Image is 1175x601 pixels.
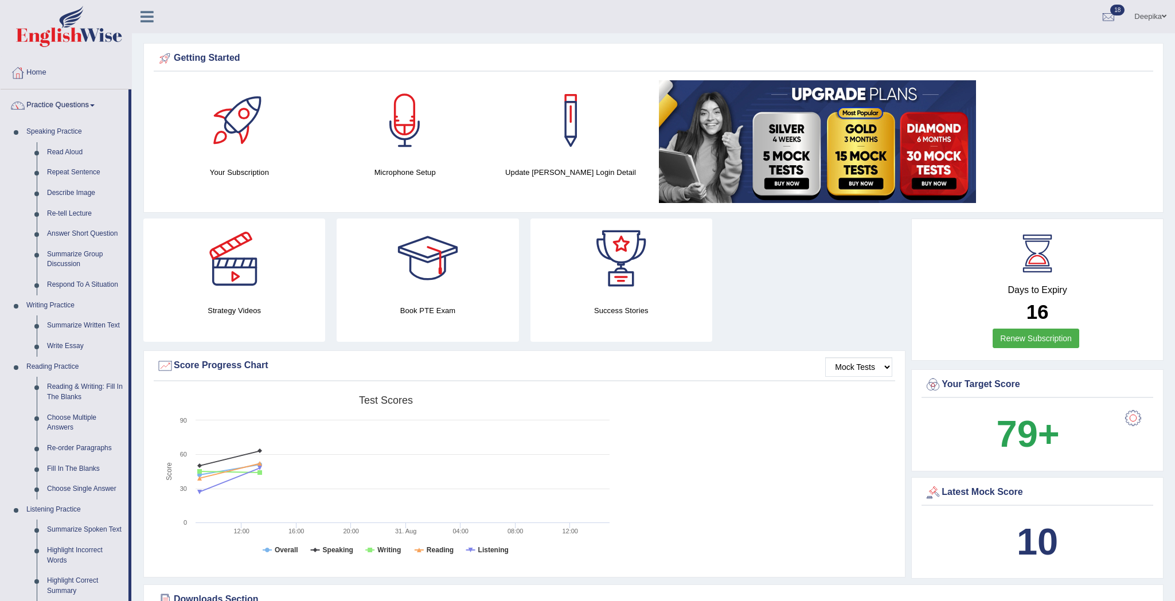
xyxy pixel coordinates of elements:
h4: Microphone Setup [328,166,482,178]
h4: Days to Expiry [924,285,1150,295]
h4: Success Stories [530,305,712,317]
a: Speaking Practice [21,122,128,142]
a: Choose Single Answer [42,479,128,499]
text: 08:00 [508,528,524,534]
text: 30 [180,485,187,492]
h4: Update [PERSON_NAME] Login Detail [494,166,648,178]
text: 16:00 [288,528,305,534]
text: 90 [180,417,187,424]
a: Listening Practice [21,499,128,520]
a: Fill In The Blanks [42,459,128,479]
span: 18 [1110,5,1125,15]
tspan: Speaking [323,546,353,554]
a: Renew Subscription [993,329,1079,348]
div: Latest Mock Score [924,484,1150,501]
a: Summarize Spoken Text [42,520,128,540]
a: Read Aloud [42,142,128,163]
a: Reading & Writing: Fill In The Blanks [42,377,128,407]
text: 12:00 [233,528,249,534]
tspan: Writing [377,546,401,554]
a: Repeat Sentence [42,162,128,183]
text: 60 [180,451,187,458]
a: Describe Image [42,183,128,204]
div: Getting Started [157,50,1150,67]
a: Choose Multiple Answers [42,408,128,438]
h4: Strategy Videos [143,305,325,317]
b: 16 [1026,300,1049,323]
a: Writing Practice [21,295,128,316]
a: Summarize Written Text [42,315,128,336]
text: 12:00 [562,528,578,534]
tspan: Listening [478,546,509,554]
div: Score Progress Chart [157,357,892,374]
text: 20:00 [343,528,359,534]
a: Practice Questions [1,89,128,118]
tspan: Test scores [359,395,413,406]
a: Re-order Paragraphs [42,438,128,459]
b: 79+ [997,413,1060,455]
b: 10 [1017,521,1058,563]
div: Your Target Score [924,376,1150,393]
tspan: Score [165,462,173,481]
text: 0 [184,519,187,526]
tspan: Overall [275,546,298,554]
a: Write Essay [42,336,128,357]
tspan: 31. Aug [395,528,416,534]
a: Highlight Incorrect Words [42,540,128,571]
a: Answer Short Question [42,224,128,244]
a: Highlight Correct Summary [42,571,128,601]
a: Home [1,57,131,85]
a: Respond To A Situation [42,275,128,295]
h4: Book PTE Exam [337,305,518,317]
a: Summarize Group Discussion [42,244,128,275]
a: Reading Practice [21,357,128,377]
text: 04:00 [452,528,469,534]
tspan: Reading [427,546,454,554]
h4: Your Subscription [162,166,317,178]
a: Re-tell Lecture [42,204,128,224]
img: small5.jpg [659,80,976,203]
